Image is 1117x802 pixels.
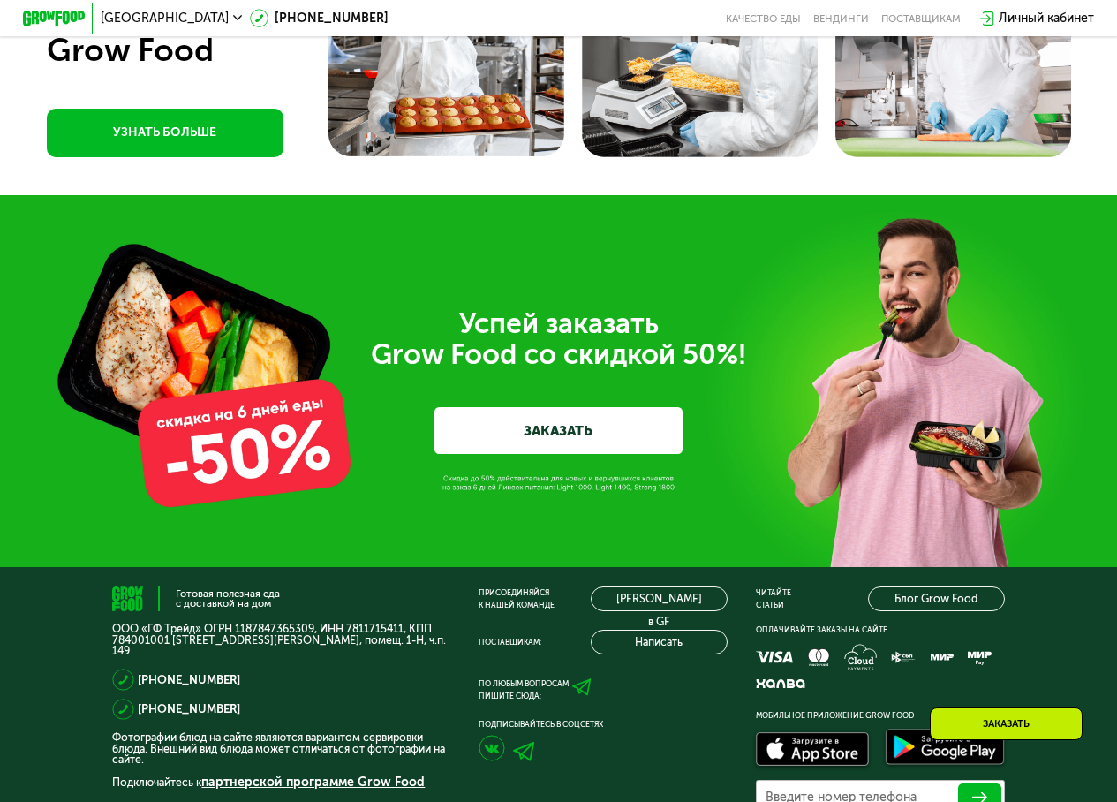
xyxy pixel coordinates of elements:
[756,586,791,611] div: Читайте статьи
[101,12,229,25] span: [GEOGRAPHIC_DATA]
[479,636,541,648] div: Поставщикам:
[112,624,450,656] p: ООО «ГФ Трейд» ОГРН 1187847365309, ИНН 7811715411, КПП 784001001 [STREET_ADDRESS][PERSON_NAME], п...
[591,586,728,611] a: [PERSON_NAME] в GF
[881,12,961,25] div: поставщикам
[479,718,728,730] div: Подписывайтесь в соцсетях
[250,9,389,27] a: [PHONE_NUMBER]
[176,589,280,609] div: Готовая полезная еда с доставкой на дом
[112,732,450,765] p: Фотографии блюд на сайте являются вариантом сервировки блюда. Внешний вид блюда может отличаться ...
[47,109,283,157] a: УЗНАТЬ БОЛЬШЕ
[201,775,425,790] a: партнерской программе Grow Food
[999,9,1094,27] div: Личный кабинет
[479,677,569,702] div: По любым вопросам пишите сюда:
[138,700,240,718] a: [PHONE_NUMBER]
[479,586,555,611] div: Присоединяйся к нашей команде
[868,586,1005,611] a: Блог Grow Food
[756,624,1005,636] div: Оплачивайте заказы на сайте
[813,12,869,25] a: Вендинги
[881,726,1008,771] img: Доступно в Google Play
[434,407,683,454] a: ЗАКАЗАТЬ
[766,793,917,802] label: Введите номер телефона
[138,670,240,689] a: [PHONE_NUMBER]
[756,709,1005,722] div: Мобильное приложение Grow Food
[112,773,450,791] p: Подключайтесь к
[930,707,1083,740] div: Заказать
[125,308,993,370] div: Успей заказать Grow Food со скидкой 50%!
[591,630,728,654] button: Написать
[726,12,801,25] a: Качество еды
